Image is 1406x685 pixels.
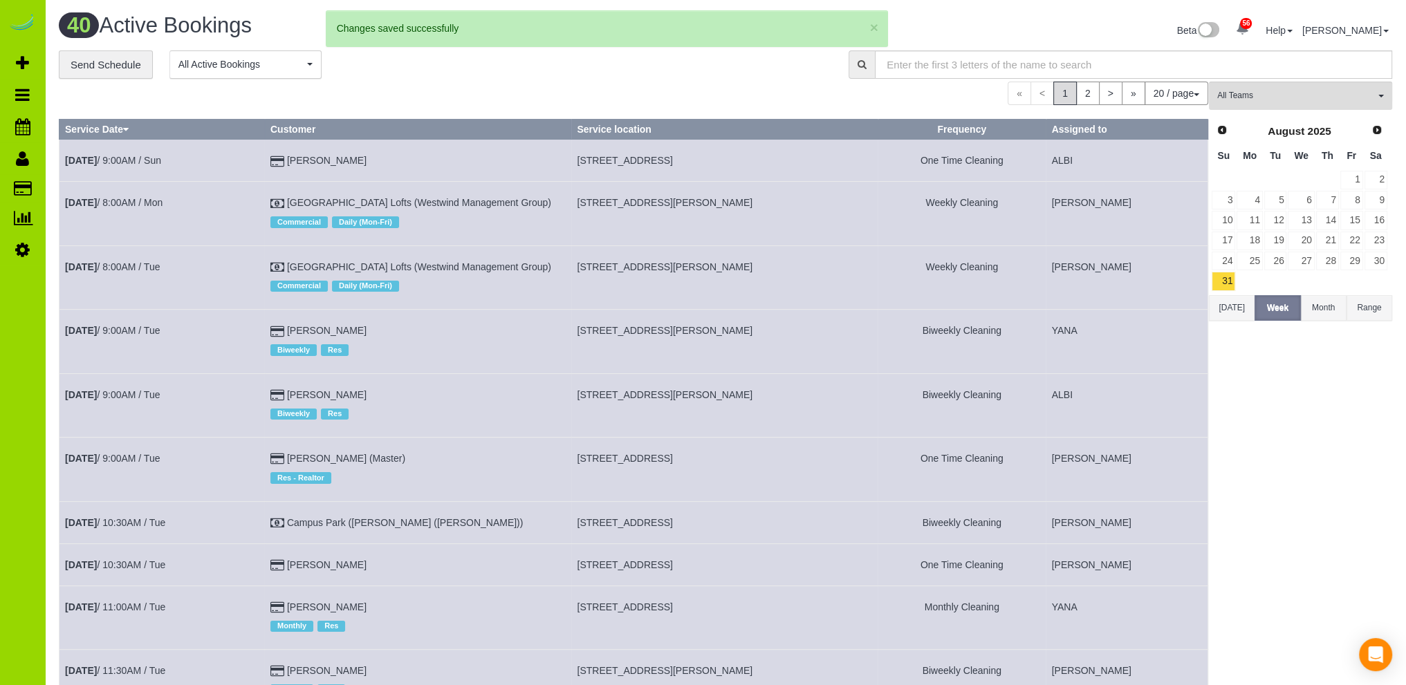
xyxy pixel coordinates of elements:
[65,559,165,570] a: [DATE]/ 10:30AM / Tue
[1196,22,1219,40] img: New interface
[264,310,571,373] td: Customer
[270,603,284,612] i: Credit Card Payment
[270,621,313,632] span: Monthly
[270,454,284,464] i: Credit Card Payment
[264,245,571,309] td: Customer
[1301,295,1347,321] button: Month
[1209,82,1392,103] ol: All Teams
[8,14,36,33] img: Automaid Logo
[571,438,878,501] td: Service location
[1307,125,1331,137] span: 2025
[65,261,160,272] a: [DATE]/ 8:00AM / Tue
[65,453,97,464] b: [DATE]
[59,140,265,182] td: Schedule date
[59,245,265,309] td: Schedule date
[65,261,97,272] b: [DATE]
[317,621,345,632] span: Res
[1046,120,1208,140] th: Assigned to
[1212,252,1235,270] a: 24
[65,665,97,676] b: [DATE]
[1122,82,1145,105] a: »
[1229,14,1256,44] a: 56
[1053,82,1077,105] span: 1
[287,517,524,528] a: Campus Park ([PERSON_NAME] ([PERSON_NAME]))
[571,120,878,140] th: Service location
[1046,140,1208,182] td: Assigned to
[1177,25,1220,36] a: Beta
[878,310,1046,373] td: Frequency
[1288,211,1314,229] a: 13
[270,216,328,227] span: Commercial
[1316,232,1339,250] a: 21
[1268,125,1304,137] span: August
[577,155,672,166] span: [STREET_ADDRESS]
[270,409,317,420] span: Biweekly
[1340,211,1363,229] a: 15
[1264,191,1287,209] a: 5
[1365,191,1387,209] a: 9
[878,501,1046,543] td: Frequency
[1046,438,1208,501] td: Assigned to
[1340,252,1363,270] a: 29
[1237,191,1262,209] a: 4
[1322,150,1333,161] span: Thursday
[270,263,284,272] i: Check Payment
[65,197,163,208] a: [DATE]/ 8:00AM / Mon
[1237,252,1262,270] a: 25
[65,453,160,464] a: [DATE]/ 9:00AM / Tue
[577,665,752,676] span: [STREET_ADDRESS][PERSON_NAME]
[1046,310,1208,373] td: Assigned to
[1145,82,1208,105] button: 20 / page
[59,438,265,501] td: Schedule date
[270,344,317,355] span: Biweekly
[1367,121,1387,140] a: Next
[1365,211,1387,229] a: 16
[1264,232,1287,250] a: 19
[1046,585,1208,649] td: Assigned to
[1370,150,1382,161] span: Saturday
[1046,501,1208,543] td: Assigned to
[332,281,399,292] span: Daily (Mon-Fri)
[1212,191,1235,209] a: 3
[270,391,284,400] i: Credit Card Payment
[878,373,1046,437] td: Frequency
[59,120,265,140] th: Service Date
[1030,82,1054,105] span: <
[270,327,284,337] i: Credit Card Payment
[1365,232,1387,250] a: 23
[270,561,284,570] i: Credit Card Payment
[1212,232,1235,250] a: 17
[577,261,752,272] span: [STREET_ADDRESS][PERSON_NAME]
[878,438,1046,501] td: Frequency
[577,389,752,400] span: [STREET_ADDRESS][PERSON_NAME]
[1008,82,1208,105] nav: Pagination navigation
[264,140,571,182] td: Customer
[65,325,160,336] a: [DATE]/ 9:00AM / Tue
[65,665,165,676] a: [DATE]/ 11:30AM / Tue
[1340,232,1363,250] a: 22
[577,601,672,612] span: [STREET_ADDRESS]
[571,140,878,182] td: Service location
[571,585,878,649] td: Service location
[59,501,265,543] td: Schedule date
[571,182,878,245] td: Service location
[1347,295,1392,321] button: Range
[1217,124,1228,135] span: Prev
[1264,211,1287,229] a: 12
[65,601,97,612] b: [DATE]
[59,585,265,649] td: Schedule date
[1288,191,1314,209] a: 6
[65,197,97,208] b: [DATE]
[571,543,878,585] td: Service location
[270,472,331,483] span: Res - Realtor
[1340,191,1363,209] a: 8
[287,261,551,272] a: [GEOGRAPHIC_DATA] Lofts (Westwind Management Group)
[1240,18,1252,29] span: 56
[65,601,165,612] a: [DATE]/ 11:00AM / Tue
[1316,211,1339,229] a: 14
[1347,150,1356,161] span: Friday
[287,325,367,336] a: [PERSON_NAME]
[571,501,878,543] td: Service location
[571,310,878,373] td: Service location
